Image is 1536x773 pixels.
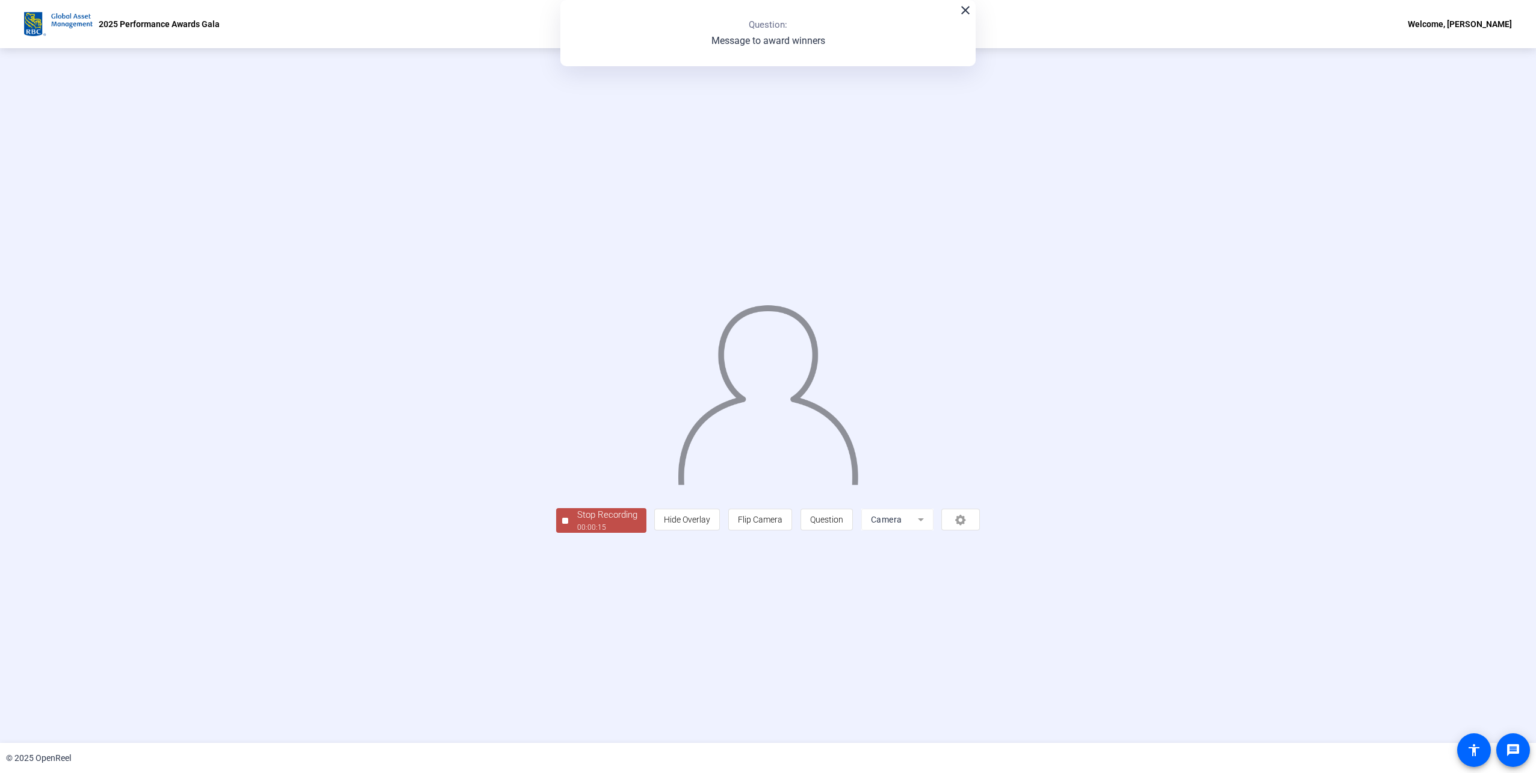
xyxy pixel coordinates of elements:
span: Question [810,515,843,524]
div: Welcome, [PERSON_NAME] [1408,17,1512,31]
img: OpenReel logo [24,12,93,36]
button: Flip Camera [728,509,792,530]
button: Hide Overlay [654,509,720,530]
div: © 2025 OpenReel [6,752,71,765]
button: Stop Recording00:00:15 [556,508,646,533]
p: Message to award winners [711,34,825,48]
p: Question: [749,18,787,32]
p: 2025 Performance Awards Gala [99,17,220,31]
img: overlay [677,294,860,485]
mat-icon: accessibility [1467,743,1481,757]
div: Stop Recording [577,508,637,522]
div: 00:00:15 [577,522,637,533]
span: Hide Overlay [664,515,710,524]
mat-icon: close [958,3,973,17]
button: Question [801,509,853,530]
span: Flip Camera [738,515,782,524]
mat-icon: message [1506,743,1520,757]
